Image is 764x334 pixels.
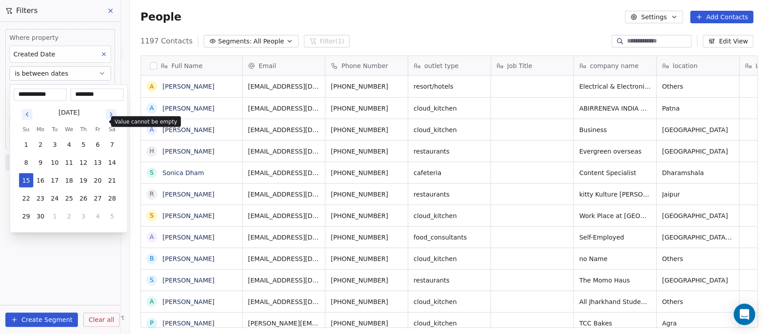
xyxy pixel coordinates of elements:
button: 5 [76,137,90,151]
div: [DATE] [59,108,80,117]
button: 3 [47,137,62,151]
th: Saturday [105,124,119,133]
button: 1 [19,137,33,151]
button: 4 [62,137,76,151]
button: 22 [19,191,33,205]
button: 21 [105,173,119,187]
button: 23 [33,191,47,205]
button: 18 [62,173,76,187]
th: Friday [90,124,105,133]
button: 11 [62,155,76,169]
p: Value cannot be empty [115,118,177,125]
button: Go to next month [105,108,117,120]
th: Wednesday [62,124,76,133]
button: 30 [33,209,47,223]
button: Go to previous month [21,108,33,120]
button: 2 [33,137,47,151]
th: Monday [33,124,47,133]
button: 8 [19,155,33,169]
button: 19 [76,173,90,187]
button: 20 [90,173,105,187]
button: 3 [76,209,90,223]
th: Thursday [76,124,90,133]
button: 17 [47,173,62,187]
button: 16 [33,173,47,187]
button: 27 [90,191,105,205]
button: 7 [105,137,119,151]
button: 4 [90,209,105,223]
button: 29 [19,209,33,223]
button: 2 [62,209,76,223]
button: 14 [105,155,119,169]
button: 5 [105,209,119,223]
button: 9 [33,155,47,169]
th: Sunday [19,124,33,133]
th: Tuesday [47,124,62,133]
button: 13 [90,155,105,169]
button: 26 [76,191,90,205]
button: 6 [90,137,105,151]
button: 25 [62,191,76,205]
button: 24 [47,191,62,205]
button: 10 [47,155,62,169]
button: 1 [47,209,62,223]
button: 12 [76,155,90,169]
button: 15 [19,173,33,187]
button: 28 [105,191,119,205]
